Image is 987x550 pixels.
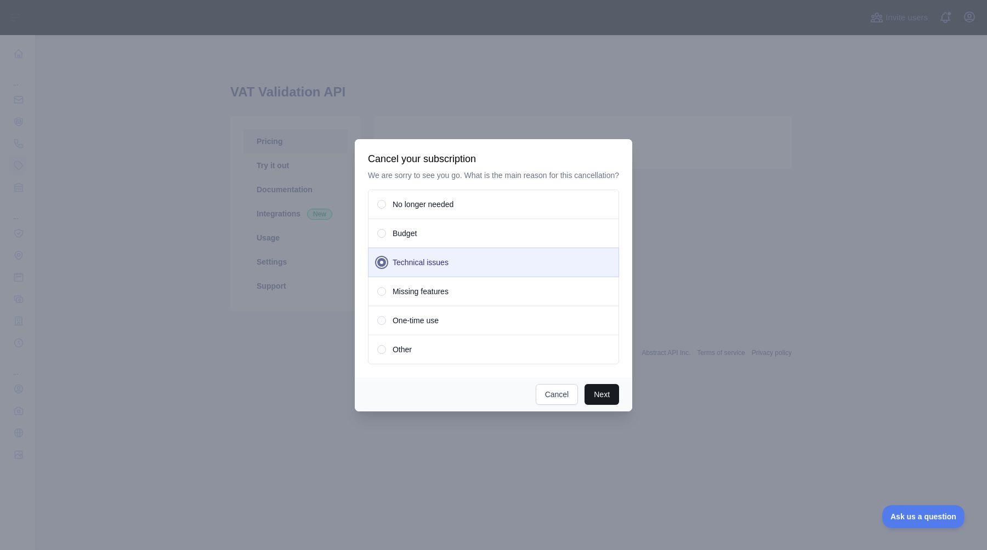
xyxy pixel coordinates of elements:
span: Other [393,344,412,355]
span: Budget [393,228,417,239]
span: One-time use [393,315,439,326]
span: Missing features [393,286,449,297]
iframe: Toggle Customer Support [882,505,965,528]
button: Cancel [536,384,578,405]
span: No longer needed [393,199,453,210]
span: Technical issues [393,257,449,268]
p: We are sorry to see you go. What is the main reason for this cancellation? [368,170,619,181]
h3: Cancel your subscription [368,152,619,165]
button: Next [585,384,619,405]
